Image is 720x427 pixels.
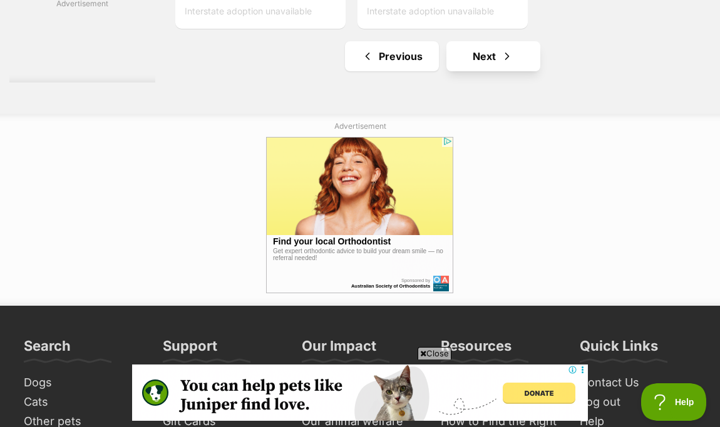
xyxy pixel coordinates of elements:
[302,337,376,362] h3: Our Impact
[575,373,701,393] a: Contact Us
[418,347,451,359] span: Close
[24,337,71,362] h3: Search
[19,393,145,412] a: Cats
[441,337,512,362] h3: Resources
[163,337,217,362] h3: Support
[345,41,439,71] a: Previous page
[580,337,658,362] h3: Quick Links
[266,137,454,293] iframe: Advertisement
[185,6,312,16] span: Interstate adoption unavailable
[367,6,494,16] span: Interstate adoption unavailable
[641,383,707,421] iframe: Help Scout Beacon - Open
[575,393,701,412] a: Log out
[446,41,540,71] a: Next page
[132,364,588,421] iframe: Advertisement
[174,41,711,71] nav: Pagination
[19,373,145,393] a: Dogs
